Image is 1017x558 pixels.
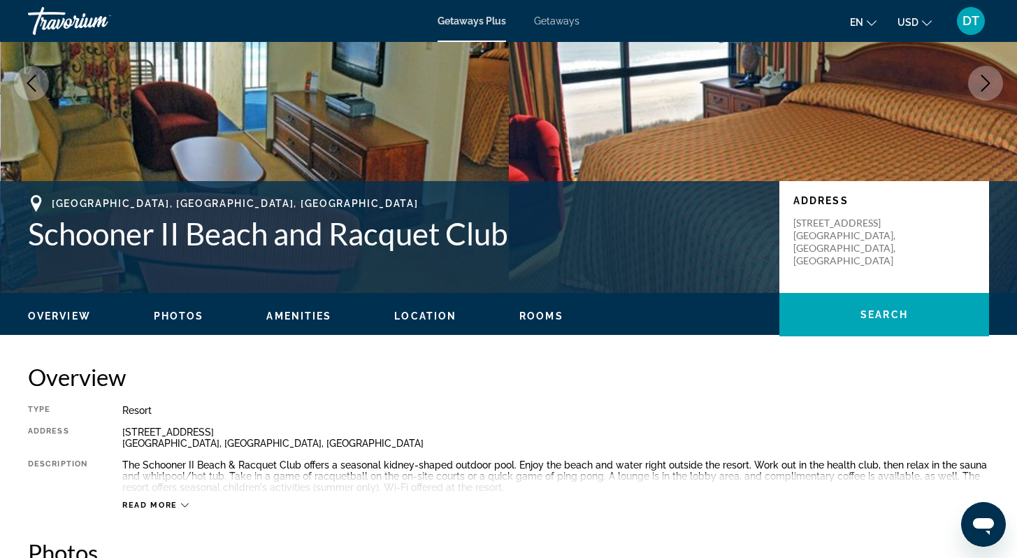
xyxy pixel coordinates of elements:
[122,500,189,510] button: Read more
[122,427,989,449] div: [STREET_ADDRESS] [GEOGRAPHIC_DATA], [GEOGRAPHIC_DATA], [GEOGRAPHIC_DATA]
[28,459,87,493] div: Description
[28,363,989,391] h2: Overview
[793,195,975,206] p: Address
[519,310,563,322] button: Rooms
[28,405,87,416] div: Type
[154,310,204,322] span: Photos
[897,17,918,28] span: USD
[154,310,204,322] button: Photos
[968,66,1003,101] button: Next image
[28,3,168,39] a: Travorium
[860,309,908,320] span: Search
[28,310,91,322] button: Overview
[962,14,979,28] span: DT
[122,459,989,493] div: The Schooner II Beach & Racquet Club offers a seasonal kidney-shaped outdoor pool. Enjoy the beac...
[850,17,863,28] span: en
[14,66,49,101] button: Previous image
[850,12,877,32] button: Change language
[534,15,579,27] a: Getaways
[394,310,456,322] button: Location
[122,405,989,416] div: Resort
[779,293,989,336] button: Search
[961,502,1006,547] iframe: Button to launch messaging window
[519,310,563,322] span: Rooms
[394,310,456,322] span: Location
[28,310,91,322] span: Overview
[793,217,905,267] p: [STREET_ADDRESS] [GEOGRAPHIC_DATA], [GEOGRAPHIC_DATA], [GEOGRAPHIC_DATA]
[52,198,418,209] span: [GEOGRAPHIC_DATA], [GEOGRAPHIC_DATA], [GEOGRAPHIC_DATA]
[266,310,331,322] button: Amenities
[28,427,87,449] div: Address
[953,6,989,36] button: User Menu
[438,15,506,27] a: Getaways Plus
[266,310,331,322] span: Amenities
[122,501,178,510] span: Read more
[897,12,932,32] button: Change currency
[28,215,765,252] h1: Schooner II Beach and Racquet Club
